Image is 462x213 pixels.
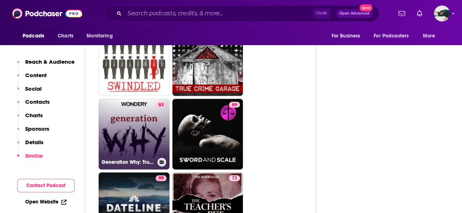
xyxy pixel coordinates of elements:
span: 83 [159,101,164,109]
a: 89 [172,99,243,169]
button: Charts [17,112,43,125]
span: Logged in as fsg.publicity [434,5,450,21]
button: Contacts [17,98,50,112]
span: Charts [58,31,73,41]
a: 99 [156,175,167,181]
p: Details [25,139,43,146]
button: open menu [18,29,54,43]
img: User Profile [434,5,450,21]
div: Search podcasts, credits, & more... [104,5,379,22]
span: More [423,31,435,41]
span: 99 [159,174,164,182]
p: Content [25,72,47,79]
p: Charts [25,112,43,119]
a: Show notifications dropdown [396,7,408,20]
span: 89 [232,101,237,109]
span: New [359,4,373,11]
p: Contacts [25,98,50,105]
a: Charts [53,29,78,43]
p: Social [25,85,42,92]
input: Search podcasts, credits, & more... [125,8,313,19]
a: Open Website [25,199,66,205]
a: 85 [172,25,243,96]
button: open menu [326,29,369,43]
button: Sponsors [17,125,49,139]
p: Similar [25,152,43,159]
a: Show notifications dropdown [414,7,425,20]
a: 83Generation Why: True Crime [99,99,169,169]
h3: Generation Why: True Crime [102,159,154,165]
button: Content [17,72,47,85]
button: Contact Podcast [17,179,75,192]
span: Podcasts [23,31,44,41]
a: 72 [229,175,240,181]
button: Show profile menu [434,5,450,21]
button: Reach & Audience [17,58,75,72]
a: 83 [156,102,167,107]
button: Details [17,139,43,152]
span: For Podcasters [374,31,409,41]
a: 89 [229,102,240,107]
button: open menu [418,29,444,43]
button: Open AdvancedNew [336,9,373,18]
p: Reach & Audience [25,58,75,65]
p: Sponsors [25,125,49,132]
button: Social [17,85,42,99]
span: Open Advanced [339,12,370,15]
a: 79 [99,25,169,96]
img: Podchaser - Follow, Share and Rate Podcasts [12,7,82,20]
span: For Business [331,31,360,41]
button: open menu [81,29,122,43]
button: open menu [369,29,419,43]
span: Monitoring [87,31,112,41]
span: Ctrl K [313,9,330,18]
button: Similar [17,152,43,166]
span: 72 [232,174,237,182]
